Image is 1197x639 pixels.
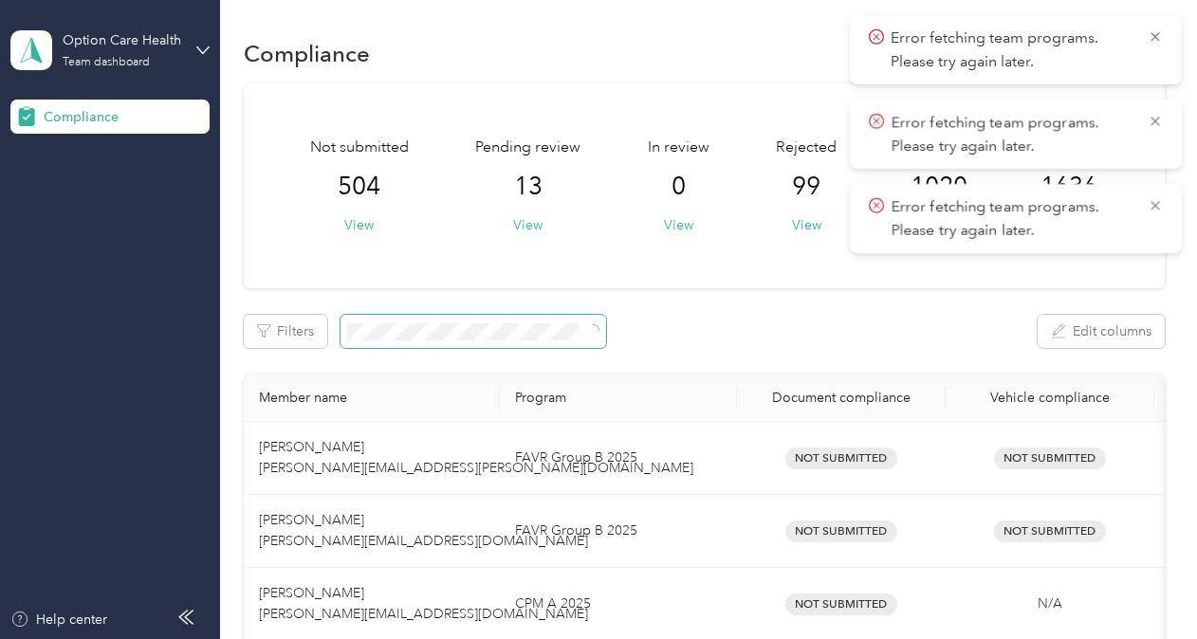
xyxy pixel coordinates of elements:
span: In review [648,137,709,159]
div: Document compliance [752,390,930,406]
p: Error fetching team programs. Please try again later. [891,195,1133,242]
div: Vehicle compliance [961,390,1139,406]
span: Not Submitted [785,593,897,615]
span: 13 [514,172,543,202]
span: Pending review [475,137,580,159]
span: Not Submitted [994,447,1106,469]
span: [PERSON_NAME] [PERSON_NAME][EMAIL_ADDRESS][DOMAIN_NAME] [259,512,588,549]
div: Team dashboard [63,57,150,68]
button: View [513,215,543,235]
button: Filters [244,315,327,348]
div: Option Care Health [63,30,181,50]
span: 99 [792,172,820,202]
span: Not Submitted [785,520,897,542]
td: FAVR Group B 2025 [500,495,737,568]
span: Not submitted [310,137,409,159]
button: Edit columns [1038,315,1165,348]
span: 1020 [911,172,967,202]
span: [PERSON_NAME] [PERSON_NAME][EMAIL_ADDRESS][DOMAIN_NAME] [259,585,588,622]
span: Compliance [44,107,119,127]
th: Member name [244,374,500,422]
button: View [792,215,821,235]
span: Not Submitted [785,447,897,469]
th: Program [500,374,737,422]
span: 0 [672,172,686,202]
span: [PERSON_NAME] [PERSON_NAME][EMAIL_ADDRESS][PERSON_NAME][DOMAIN_NAME] [259,439,693,476]
td: FAVR Group B 2025 [500,422,737,495]
iframe: Everlance-gr Chat Button Frame [1091,533,1197,639]
h1: Compliance [244,44,370,64]
span: 1636 [1040,172,1097,202]
button: View [664,215,693,235]
span: Rejected [776,137,837,159]
button: Help center [10,610,107,630]
button: View [344,215,374,235]
span: N/A [1038,595,1062,612]
span: 504 [338,172,380,202]
p: Error fetching team programs. Please try again later. [891,27,1133,73]
p: Error fetching team programs. Please try again later. [891,111,1133,157]
span: Not Submitted [994,520,1106,542]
